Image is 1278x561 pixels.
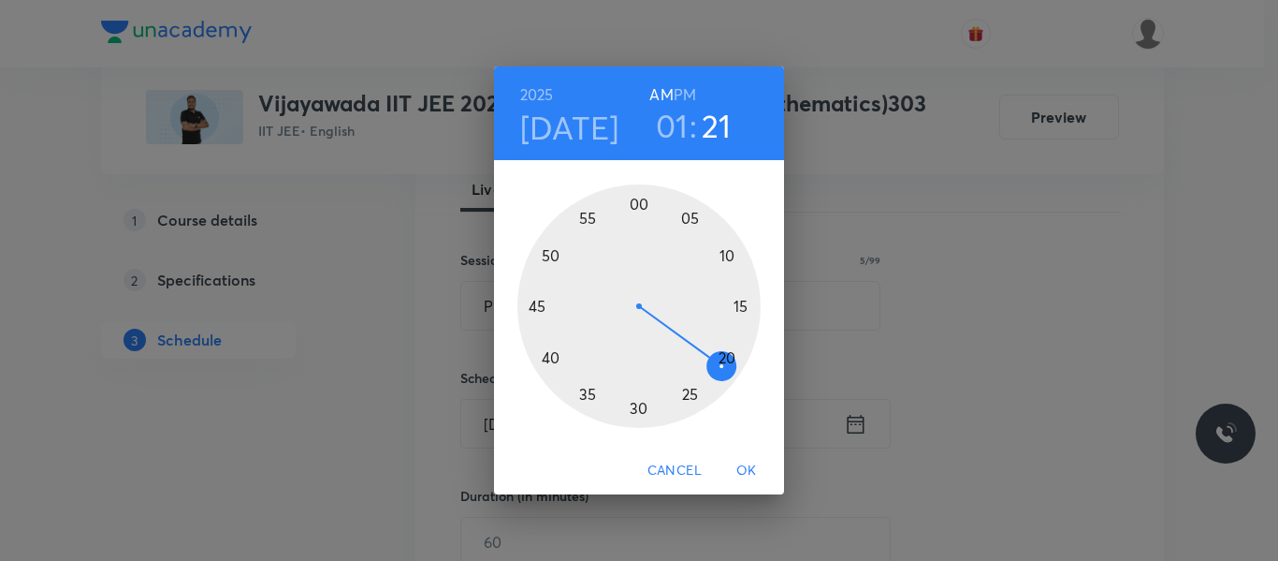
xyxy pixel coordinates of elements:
button: PM [674,81,696,108]
button: 01 [656,106,689,145]
button: 21 [702,106,732,145]
button: OK [717,453,777,488]
button: AM [649,81,673,108]
span: OK [724,459,769,482]
h3: : [690,106,697,145]
button: 2025 [520,81,554,108]
span: Cancel [647,459,702,482]
button: [DATE] [520,108,619,147]
button: Cancel [640,453,709,488]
